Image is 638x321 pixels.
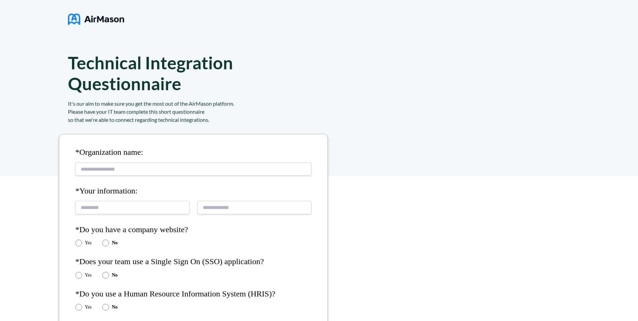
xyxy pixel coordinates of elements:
[68,52,265,94] h1: Technical Integration Questionnaire
[112,240,117,246] label: No
[112,305,117,310] label: No
[75,225,311,235] h4: *Do you have a company website?
[68,100,344,108] div: It's our aim to make sure you get the most out of the AirMason platform.
[68,116,344,124] div: so that we're able to connect regarding technical integrations.
[75,186,311,196] h4: *Your information:
[85,240,91,246] label: Yes
[85,273,91,278] label: Yes
[75,289,311,299] h4: *Do you use a Human Resource Information System (HRIS)?
[68,11,124,28] img: logo
[75,257,311,266] h4: *Does your team use a Single Sign On (SSO) application?
[68,108,344,116] div: Please have your IT team complete this short questionnaire
[85,305,91,310] label: Yes
[75,148,311,157] h4: *Organization name:
[112,273,117,278] label: No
